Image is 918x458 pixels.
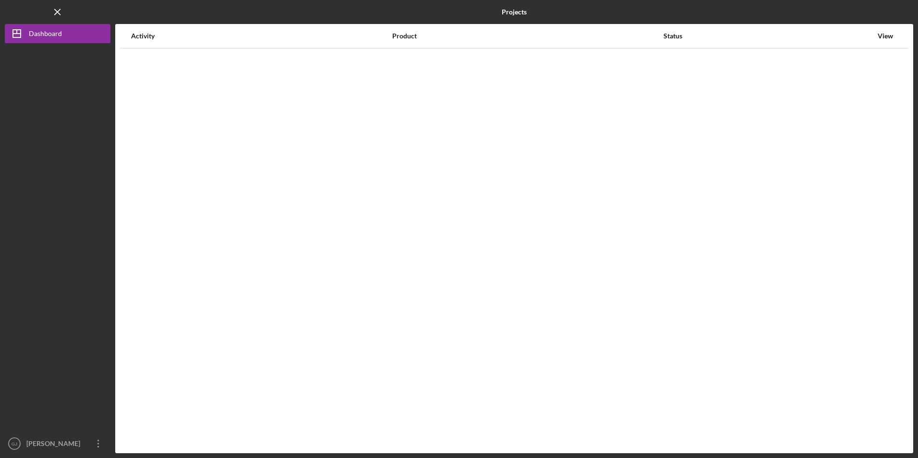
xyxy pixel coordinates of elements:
[131,32,391,40] div: Activity
[5,24,110,43] button: Dashboard
[392,32,663,40] div: Product
[664,32,872,40] div: Status
[502,8,527,16] b: Projects
[873,32,897,40] div: View
[24,434,86,456] div: [PERSON_NAME]
[29,24,62,46] div: Dashboard
[12,441,17,446] text: GJ
[5,434,110,453] button: GJ[PERSON_NAME]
